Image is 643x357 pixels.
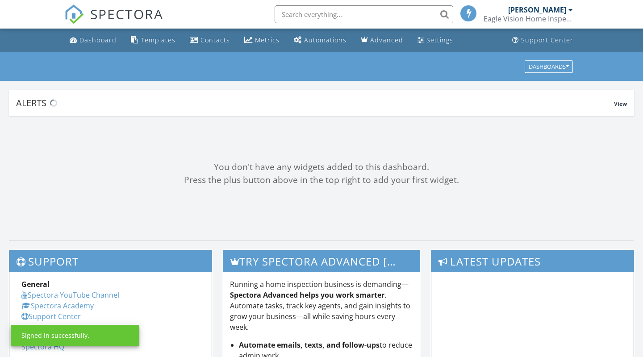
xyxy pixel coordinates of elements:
[255,36,280,44] div: Metrics
[230,290,384,300] strong: Spectora Advanced helps you work smarter
[9,174,634,187] div: Press the plus button above in the top right to add your first widget.
[521,36,573,44] div: Support Center
[21,290,119,300] a: Spectora YouTube Channel
[484,14,573,23] div: Eagle Vision Home Inspection, LLC
[241,32,283,49] a: Metrics
[16,97,614,109] div: Alerts
[357,32,407,49] a: Advanced
[127,32,179,49] a: Templates
[290,32,350,49] a: Automations (Basic)
[431,250,634,272] h3: Latest Updates
[275,5,453,23] input: Search everything...
[141,36,175,44] div: Templates
[414,32,457,49] a: Settings
[508,5,566,14] div: [PERSON_NAME]
[525,60,573,73] button: Dashboards
[529,63,569,70] div: Dashboards
[614,100,627,108] span: View
[200,36,230,44] div: Contacts
[223,250,420,272] h3: Try spectora advanced [DATE]
[426,36,453,44] div: Settings
[21,331,89,340] div: Signed in successfully.
[9,250,212,272] h3: Support
[21,301,94,311] a: Spectora Academy
[304,36,347,44] div: Automations
[79,36,117,44] div: Dashboard
[239,340,380,350] strong: Automate emails, texts, and follow-ups
[21,311,81,321] a: Support Center
[21,279,50,289] strong: General
[9,161,634,174] div: You don't have any widgets added to this dashboard.
[509,32,577,49] a: Support Center
[370,36,403,44] div: Advanced
[90,4,163,23] span: SPECTORA
[64,4,84,24] img: The Best Home Inspection Software - Spectora
[66,32,120,49] a: Dashboard
[186,32,234,49] a: Contacts
[64,12,163,31] a: SPECTORA
[21,342,64,352] a: Spectora HQ
[230,279,413,332] p: Running a home inspection business is demanding— . Automate tasks, track key agents, and gain ins...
